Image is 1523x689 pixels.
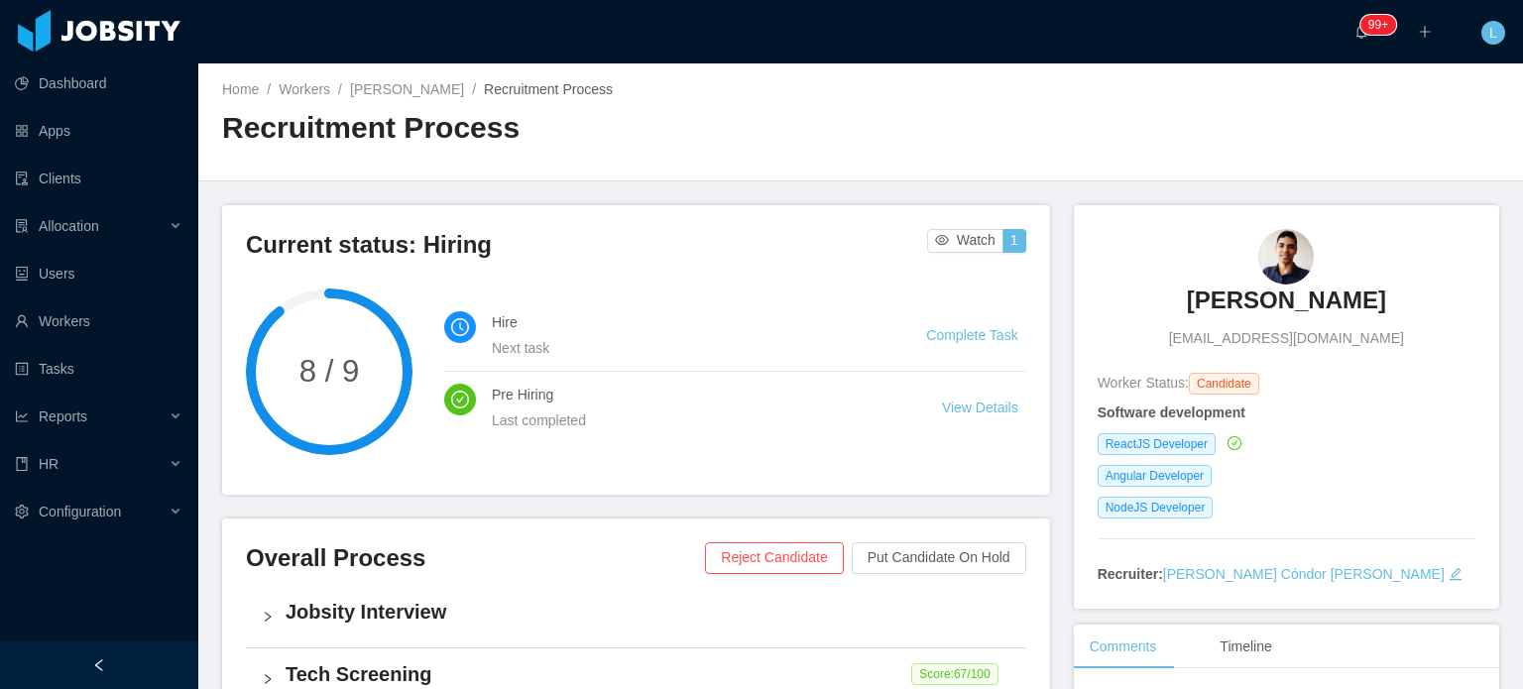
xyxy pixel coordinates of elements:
span: Allocation [39,218,99,234]
a: icon: pie-chartDashboard [15,63,182,103]
i: icon: edit [1449,567,1463,581]
button: icon: eyeWatch [927,229,1003,253]
strong: Recruiter: [1098,566,1163,582]
h3: Overall Process [246,542,705,574]
i: icon: right [262,611,274,623]
a: icon: robotUsers [15,254,182,293]
div: Last completed [492,409,894,431]
i: icon: check-circle [1228,436,1241,450]
a: View Details [942,400,1018,415]
a: Complete Task [926,327,1017,343]
h4: Jobsity Interview [286,598,1010,626]
span: Worker Status: [1098,375,1189,391]
span: Angular Developer [1098,465,1212,487]
h4: Hire [492,311,879,333]
i: icon: line-chart [15,409,29,423]
span: NodeJS Developer [1098,497,1214,518]
a: Workers [279,81,330,97]
div: Comments [1074,625,1173,669]
i: icon: solution [15,219,29,233]
span: Reports [39,408,87,424]
button: Reject Candidate [705,542,843,574]
a: icon: check-circle [1224,435,1241,451]
span: ReactJS Developer [1098,433,1216,455]
i: icon: check-circle [451,391,469,408]
button: Put Candidate On Hold [852,542,1026,574]
i: icon: setting [15,505,29,518]
a: [PERSON_NAME] [1187,285,1386,328]
i: icon: right [262,673,274,685]
i: icon: plus [1418,25,1432,39]
span: / [338,81,342,97]
a: icon: appstoreApps [15,111,182,151]
i: icon: book [15,457,29,471]
span: 8 / 9 [246,356,412,387]
h4: Tech Screening [286,660,1010,688]
span: Configuration [39,504,121,519]
span: / [472,81,476,97]
a: Home [222,81,259,97]
div: Timeline [1204,625,1287,669]
h2: Recruitment Process [222,108,861,149]
button: 1 [1002,229,1026,253]
span: Score: 67 /100 [911,663,997,685]
span: Recruitment Process [484,81,613,97]
a: icon: profileTasks [15,349,182,389]
span: [EMAIL_ADDRESS][DOMAIN_NAME] [1169,328,1404,349]
span: Candidate [1189,373,1259,395]
span: HR [39,456,59,472]
a: [PERSON_NAME] Cóndor [PERSON_NAME] [1163,566,1445,582]
i: icon: clock-circle [451,318,469,336]
img: 4f562f6a-8e18-44dc-80eb-93a57c7f1167_66874035cd1d4-90w.png [1258,229,1314,285]
h4: Pre Hiring [492,384,894,405]
strong: Software development [1098,404,1245,420]
h3: [PERSON_NAME] [1187,285,1386,316]
h3: Current status: Hiring [246,229,927,261]
i: icon: bell [1354,25,1368,39]
span: L [1489,21,1497,45]
a: [PERSON_NAME] [350,81,464,97]
a: icon: userWorkers [15,301,182,341]
div: Next task [492,337,879,359]
sup: 1889 [1360,15,1396,35]
span: / [267,81,271,97]
a: icon: auditClients [15,159,182,198]
div: icon: rightJobsity Interview [246,586,1026,647]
